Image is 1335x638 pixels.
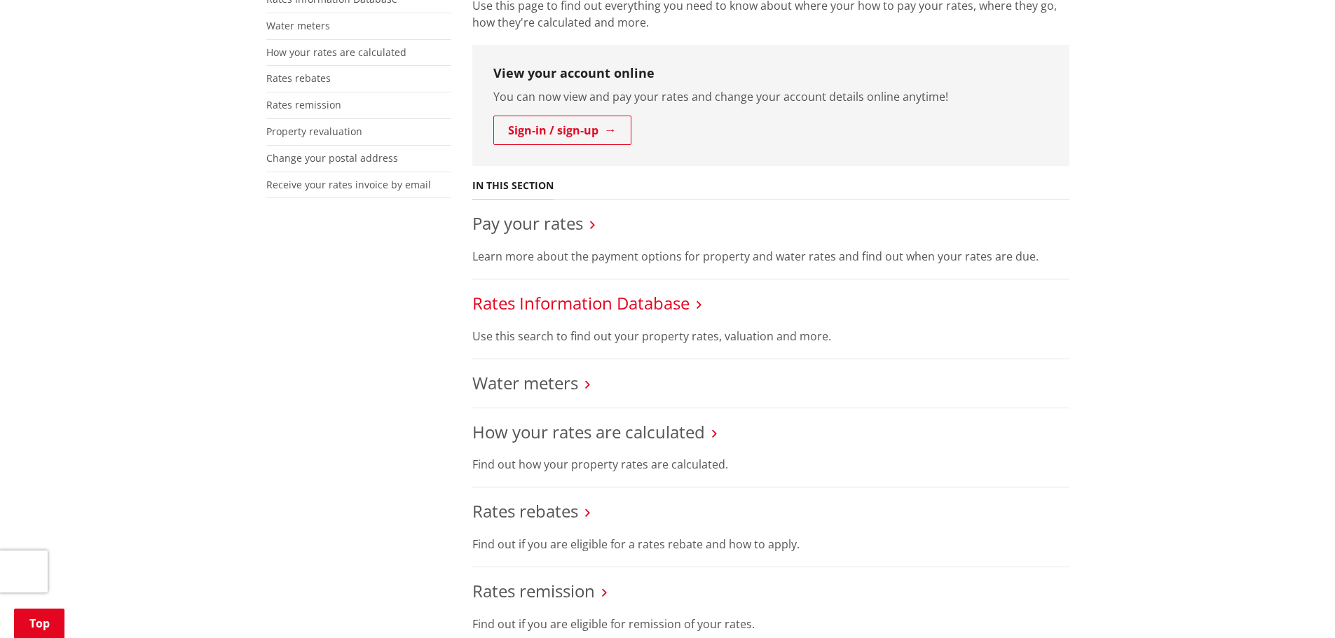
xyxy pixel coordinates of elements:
[472,499,578,522] a: Rates rebates
[493,116,631,145] a: Sign-in / sign-up
[266,178,431,191] a: Receive your rates invoice by email
[266,19,330,32] a: Water meters
[472,211,583,235] a: Pay your rates
[14,609,64,638] a: Top
[266,98,341,111] a: Rates remission
[472,456,1069,473] p: Find out how your property rates are calculated.
[493,66,1048,81] h3: View your account online
[472,328,1069,345] p: Use this search to find out your property rates, valuation and more.
[472,291,690,314] a: Rates Information Database
[266,125,362,138] a: Property revaluation
[266,71,331,85] a: Rates rebates
[266,151,398,165] a: Change your postal address
[266,46,406,59] a: How your rates are calculated
[472,248,1069,265] p: Learn more about the payment options for property and water rates and find out when your rates ar...
[493,88,1048,105] p: You can now view and pay your rates and change your account details online anytime!
[472,536,1069,553] p: Find out if you are eligible for a rates rebate and how to apply.
[472,371,578,394] a: Water meters
[472,616,1069,632] p: Find out if you are eligible for remission of your rates.
[1271,579,1321,630] iframe: Messenger Launcher
[472,180,554,192] h5: In this section
[472,579,595,602] a: Rates remission
[472,420,705,443] a: How your rates are calculated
